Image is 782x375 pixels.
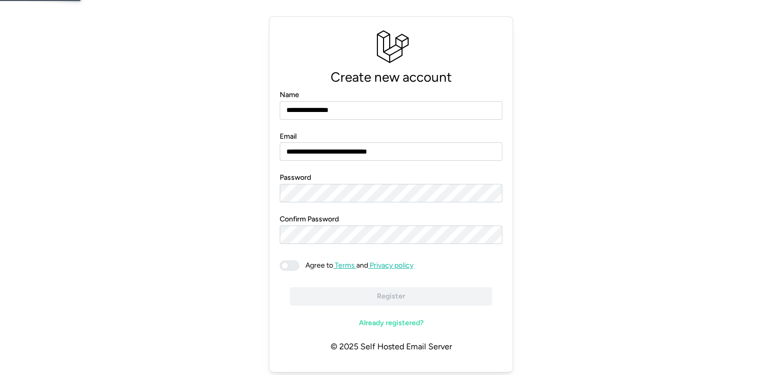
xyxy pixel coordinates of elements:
[333,261,356,270] a: Terms
[359,314,424,332] span: Already registered?
[280,172,311,183] label: Password
[299,260,413,271] span: and
[377,288,405,305] span: Register
[368,261,413,270] a: Privacy policy
[280,214,339,225] label: Confirm Password
[290,287,492,306] button: Register
[280,66,502,88] p: Create new account
[290,314,492,332] a: Already registered?
[280,332,502,362] p: © 2025 Self Hosted Email Server
[280,131,297,142] label: Email
[305,261,333,270] span: Agree to
[280,89,299,101] label: Name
